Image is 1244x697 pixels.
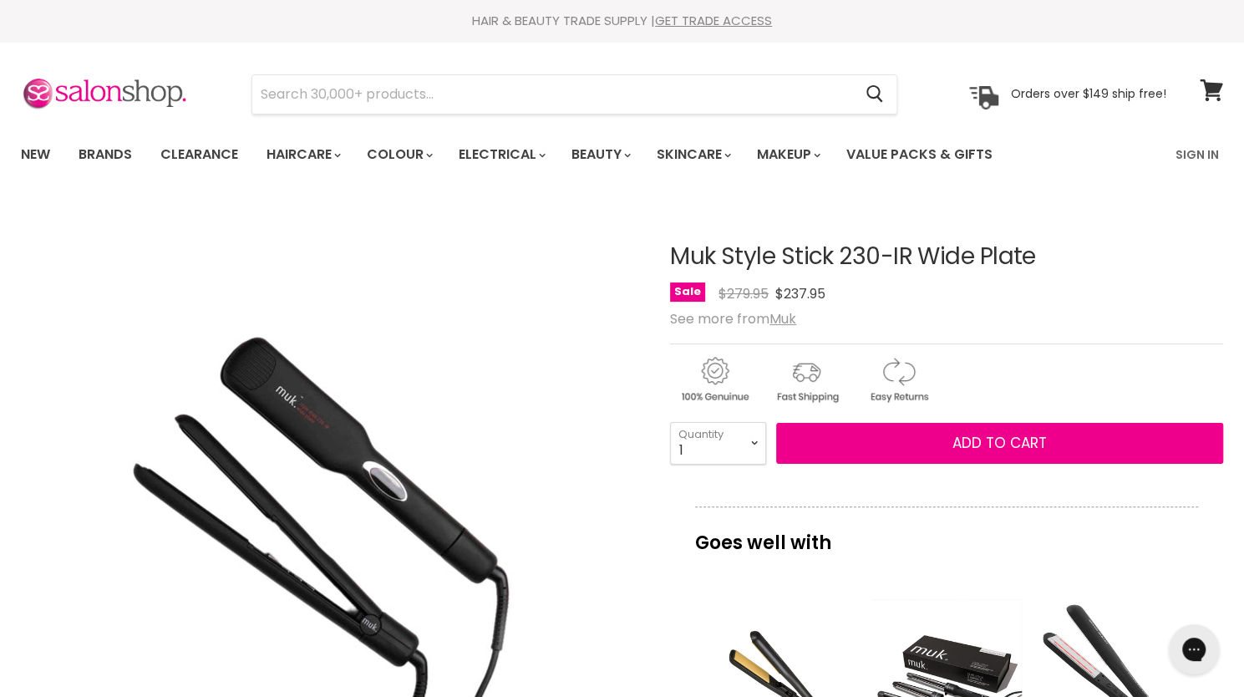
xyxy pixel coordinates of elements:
[670,422,766,464] select: Quantity
[1011,86,1166,101] p: Orders over $149 ship free!
[655,12,772,29] a: GET TRADE ACCESS
[644,137,741,172] a: Skincare
[834,137,1005,172] a: Value Packs & Gifts
[670,282,705,302] span: Sale
[446,137,556,172] a: Electrical
[775,284,825,303] span: $237.95
[66,137,145,172] a: Brands
[8,130,1085,179] ul: Main menu
[854,354,942,405] img: returns.gif
[670,244,1223,270] h1: Muk Style Stick 230-IR Wide Plate
[354,137,443,172] a: Colour
[670,354,759,405] img: genuine.gif
[1160,618,1227,680] iframe: Gorgias live chat messenger
[695,506,1198,562] p: Goes well with
[559,137,641,172] a: Beauty
[8,137,63,172] a: New
[1165,137,1229,172] a: Sign In
[718,284,769,303] span: $279.95
[148,137,251,172] a: Clearance
[251,74,897,114] form: Product
[744,137,830,172] a: Makeup
[254,137,351,172] a: Haircare
[762,354,850,405] img: shipping.gif
[776,423,1223,465] button: Add to cart
[952,433,1047,453] span: Add to cart
[670,309,796,328] span: See more from
[852,75,896,114] button: Search
[252,75,852,114] input: Search
[769,309,796,328] a: Muk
